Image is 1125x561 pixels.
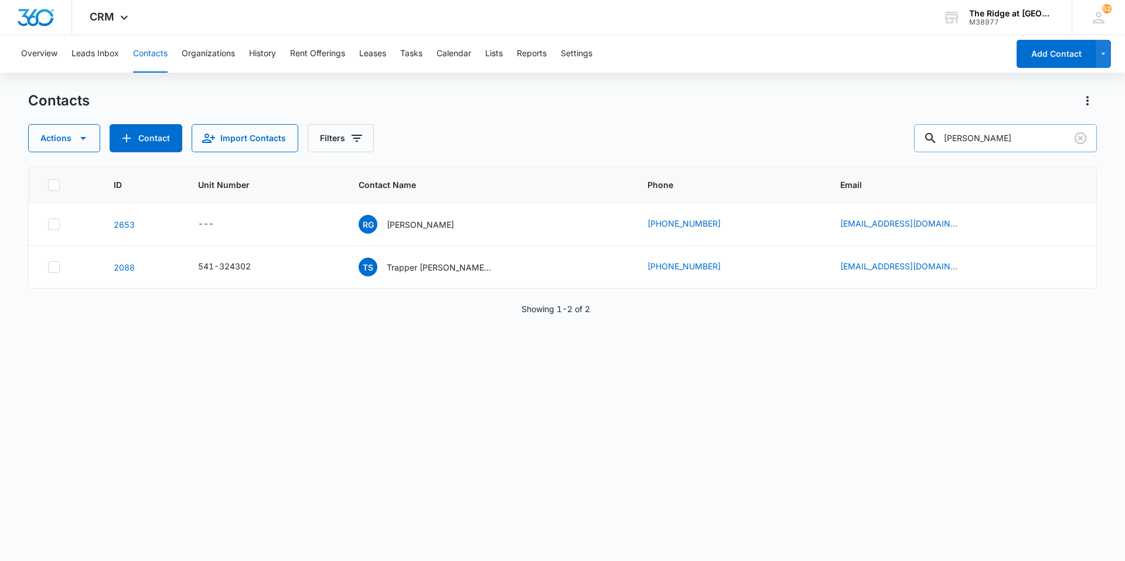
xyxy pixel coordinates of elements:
button: Add Contact [110,124,182,152]
span: Unit Number [198,179,330,191]
div: Contact Name - Trapper Sutterfield & Emily Wright - Select to Edit Field [359,258,513,276]
div: Unit Number - 541-324302 - Select to Edit Field [198,260,272,274]
button: Contacts [133,35,168,73]
div: --- [198,217,214,231]
button: Organizations [182,35,235,73]
div: Phone - (503) 890-5266 - Select to Edit Field [647,260,742,274]
a: [PHONE_NUMBER] [647,217,721,230]
span: CRM [90,11,114,23]
a: [EMAIL_ADDRESS][DOMAIN_NAME] [840,260,957,272]
div: account id [969,18,1055,26]
button: Leads Inbox [71,35,119,73]
div: 541-324302 [198,260,251,272]
button: Tasks [400,35,422,73]
span: RG [359,215,377,234]
button: Actions [1078,91,1097,110]
span: TS [359,258,377,276]
button: Settings [561,35,592,73]
button: Actions [28,124,100,152]
div: Email - robwright1989@gmail.com - Select to Edit Field [840,217,979,231]
button: Leases [359,35,386,73]
p: Trapper [PERSON_NAME] & [PERSON_NAME] [387,261,492,273]
button: Clear [1071,129,1090,148]
button: Overview [21,35,57,73]
div: Contact Name - Robert G Wright - Select to Edit Field [359,215,475,234]
p: [PERSON_NAME] [387,218,454,231]
button: Calendar [437,35,471,73]
a: [PHONE_NUMBER] [647,260,721,272]
span: 52 [1102,4,1112,13]
span: Phone [647,179,796,191]
div: Email - trsutter@gmail.com - Select to Edit Field [840,260,979,274]
button: Filters [308,124,374,152]
button: History [249,35,276,73]
a: Navigate to contact details page for Robert G Wright [114,220,135,230]
button: Add Contact [1017,40,1096,68]
p: Showing 1-2 of 2 [521,303,590,315]
button: Import Contacts [192,124,298,152]
span: ID [114,179,153,191]
div: notifications count [1102,4,1112,13]
button: Rent Offerings [290,35,345,73]
span: Email [840,179,1061,191]
div: Unit Number - - Select to Edit Field [198,217,235,231]
div: Phone - (303) 854-8495 - Select to Edit Field [647,217,742,231]
a: [EMAIL_ADDRESS][DOMAIN_NAME] [840,217,957,230]
span: Contact Name [359,179,602,191]
h1: Contacts [28,92,90,110]
button: Lists [485,35,503,73]
div: account name [969,9,1055,18]
a: Navigate to contact details page for Trapper Sutterfield & Emily Wright [114,262,135,272]
input: Search Contacts [914,124,1097,152]
button: Reports [517,35,547,73]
